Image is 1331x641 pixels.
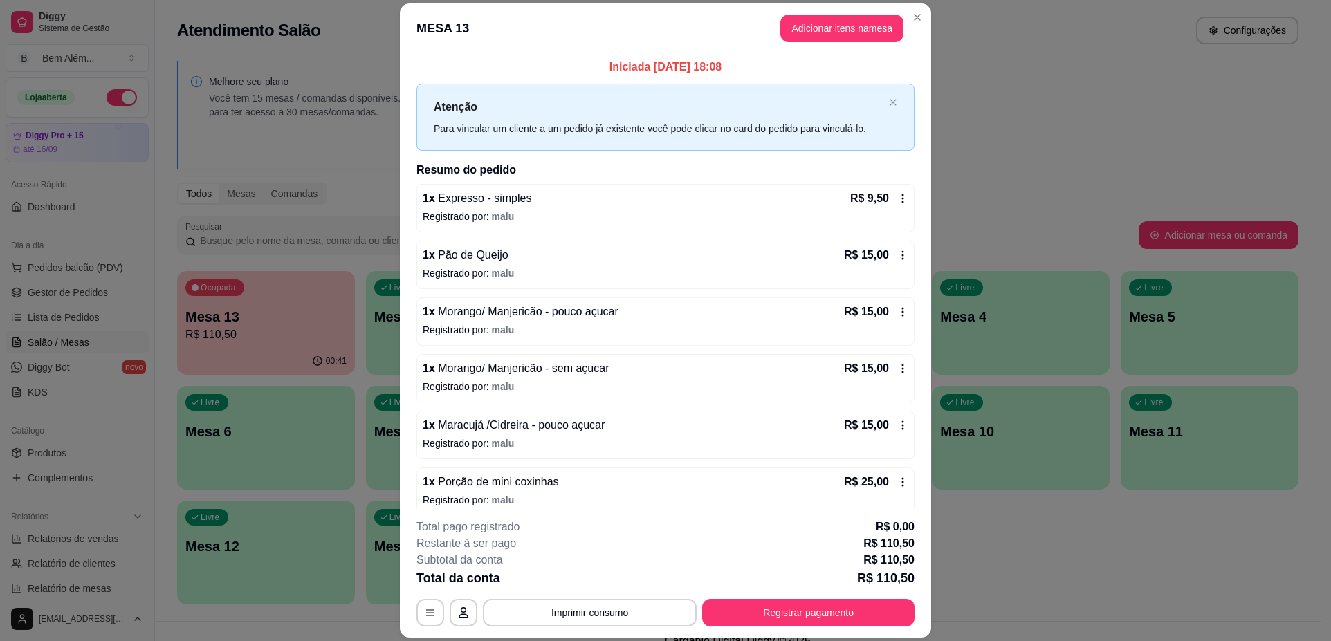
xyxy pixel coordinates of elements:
span: malu [492,211,515,222]
p: R$ 15,00 [844,417,889,434]
p: 1 x [423,417,605,434]
p: Iniciada [DATE] 18:08 [416,59,915,75]
span: Pão de Queijo [435,249,508,261]
p: R$ 15,00 [844,304,889,320]
span: Expresso - simples [435,192,532,204]
p: R$ 9,50 [850,190,889,207]
span: malu [492,494,515,505]
span: Morango/ Manjericão - sem açucar [435,362,609,374]
p: Restante à ser pago [416,535,516,552]
h2: Resumo do pedido [416,162,915,178]
span: Morango/ Manjericão - pouco açucar [435,306,618,317]
p: Total pago registrado [416,519,520,535]
span: Porção de mini coxinhas [435,476,559,487]
button: Close [906,6,928,28]
p: R$ 110,50 [863,535,915,552]
p: Registrado por: [423,323,908,337]
button: Registrar pagamento [702,599,915,626]
span: malu [492,268,515,279]
div: Para vincular um cliente a um pedido já existente você pode clicar no card do pedido para vinculá... [434,121,883,136]
button: Adicionar itens namesa [780,15,903,42]
button: close [889,98,897,107]
p: 1 x [423,360,609,377]
p: R$ 110,50 [863,552,915,568]
p: 1 x [423,247,508,263]
p: R$ 25,00 [844,474,889,490]
span: malu [492,381,515,392]
p: Registrado por: [423,493,908,507]
span: Maracujá /Cidreira - pouco açucar [435,419,605,431]
p: 1 x [423,190,531,207]
p: Registrado por: [423,210,908,223]
p: R$ 0,00 [876,519,915,535]
p: R$ 15,00 [844,360,889,377]
p: Registrado por: [423,266,908,280]
p: Total da conta [416,568,500,588]
button: Imprimir consumo [483,599,697,626]
p: R$ 15,00 [844,247,889,263]
span: malu [492,324,515,335]
p: Registrado por: [423,380,908,393]
p: 1 x [423,474,559,490]
p: 1 x [423,304,618,320]
p: Subtotal da conta [416,552,503,568]
header: MESA 13 [400,3,931,53]
p: Atenção [434,98,883,115]
p: Registrado por: [423,436,908,450]
p: R$ 110,50 [857,568,915,588]
span: malu [492,438,515,449]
